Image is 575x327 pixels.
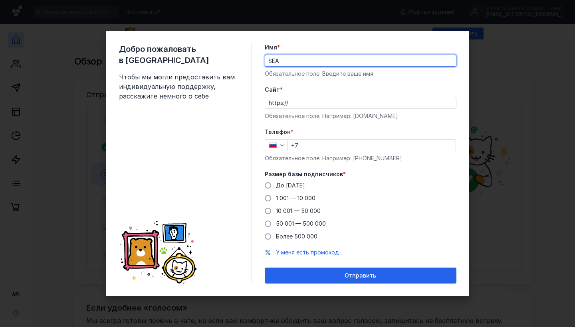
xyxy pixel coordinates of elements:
[276,207,321,214] span: 10 001 — 50 000
[265,43,277,51] span: Имя
[265,112,456,120] div: Обязательное поле. Например: [DOMAIN_NAME]
[265,154,456,162] div: Обязательное поле. Например: [PHONE_NUMBER]
[265,128,291,136] span: Телефон
[265,170,343,178] span: Размер базы подписчиков
[276,248,339,256] button: У меня есть промокод
[119,43,239,66] span: Добро пожаловать в [GEOGRAPHIC_DATA]
[276,182,305,189] span: До [DATE]
[265,86,280,94] span: Cайт
[265,268,456,284] button: Отправить
[276,195,315,201] span: 1 001 — 10 000
[345,272,376,279] span: Отправить
[276,249,339,256] span: У меня есть промокод
[276,220,326,227] span: 50 001 — 500 000
[119,72,239,101] span: Чтобы мы могли предоставить вам индивидуальную поддержку, расскажите немного о себе
[265,70,456,78] div: Обязательное поле. Введите ваше имя
[276,233,317,240] span: Более 500 000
